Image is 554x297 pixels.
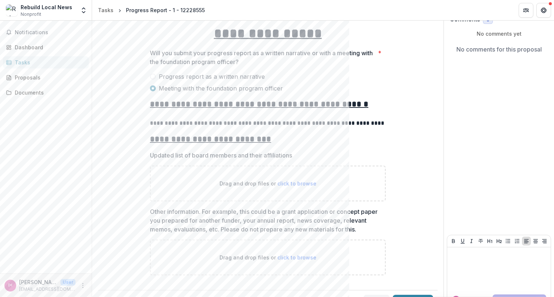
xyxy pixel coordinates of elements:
[95,5,116,15] a: Tasks
[522,237,531,245] button: Align Left
[159,84,283,93] span: Meeting with the foundation program officer
[467,237,476,245] button: Italicize
[60,279,76,286] p: User
[3,56,89,68] a: Tasks
[95,5,208,15] nav: breadcrumb
[19,278,57,286] p: [PERSON_NAME] <[EMAIL_ADDRESS][DOMAIN_NAME]>
[458,237,467,245] button: Underline
[450,30,548,38] p: No comments yet
[277,180,316,187] span: click to browse
[15,89,83,96] div: Documents
[456,45,542,54] p: No comments for this proposal
[15,59,83,66] div: Tasks
[3,41,89,53] a: Dashboard
[220,180,316,187] p: Drag and drop files or
[78,281,87,290] button: More
[3,26,89,38] button: Notifications
[15,74,83,81] div: Proposals
[495,237,504,245] button: Heading 2
[150,207,381,234] p: Other information. For example, this could be a grant application or concept paper you prepared f...
[519,3,533,18] button: Partners
[126,6,205,14] div: Progress Report - 1 - 12228555
[19,286,76,293] p: [EMAIL_ADDRESS][DOMAIN_NAME]
[15,43,83,51] div: Dashboard
[150,49,375,66] p: Will you submit your progress report as a written narrative or with a meeting with the foundation...
[513,237,522,245] button: Ordered List
[476,237,485,245] button: Strike
[21,11,41,18] span: Nonprofit
[220,254,316,261] p: Drag and drop files or
[159,72,265,81] span: Progress report as a written narrative
[21,3,72,11] div: Rebuild Local News
[277,254,316,261] span: click to browse
[150,151,292,160] p: Updated list of board members and their affiliations
[540,237,549,245] button: Align Right
[531,237,540,245] button: Align Center
[15,29,86,36] span: Notifications
[8,283,13,288] div: Irma Fernandez <irmafernandez@rebuildlocalnews.org>
[504,237,512,245] button: Bullet List
[449,237,458,245] button: Bold
[98,6,113,14] div: Tasks
[78,3,89,18] button: Open entity switcher
[536,3,551,18] button: Get Help
[3,86,89,99] a: Documents
[6,4,18,16] img: Rebuild Local News
[3,71,89,84] a: Proposals
[485,237,494,245] button: Heading 1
